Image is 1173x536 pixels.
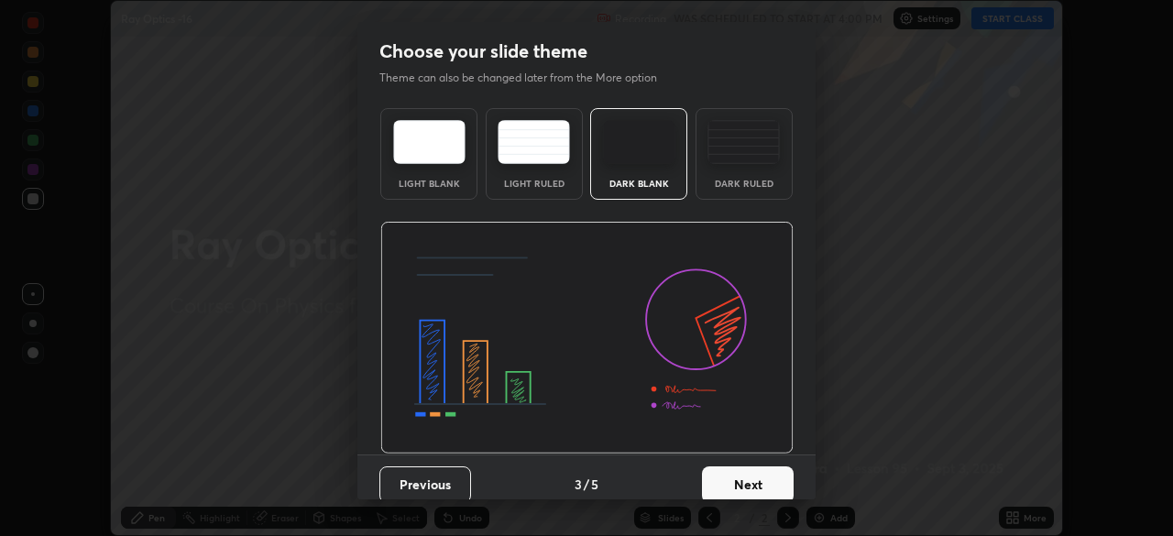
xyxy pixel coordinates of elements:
img: darkRuledTheme.de295e13.svg [707,120,780,164]
h4: / [584,475,589,494]
div: Light Ruled [498,179,571,188]
h4: 3 [575,475,582,494]
button: Previous [379,466,471,503]
img: lightRuledTheme.5fabf969.svg [498,120,570,164]
img: lightTheme.e5ed3b09.svg [393,120,466,164]
p: Theme can also be changed later from the More option [379,70,676,86]
div: Light Blank [392,179,466,188]
img: darkTheme.f0cc69e5.svg [603,120,675,164]
button: Next [702,466,794,503]
div: Dark Ruled [707,179,781,188]
img: darkThemeBanner.d06ce4a2.svg [380,222,794,454]
div: Dark Blank [602,179,675,188]
h4: 5 [591,475,598,494]
h2: Choose your slide theme [379,39,587,63]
